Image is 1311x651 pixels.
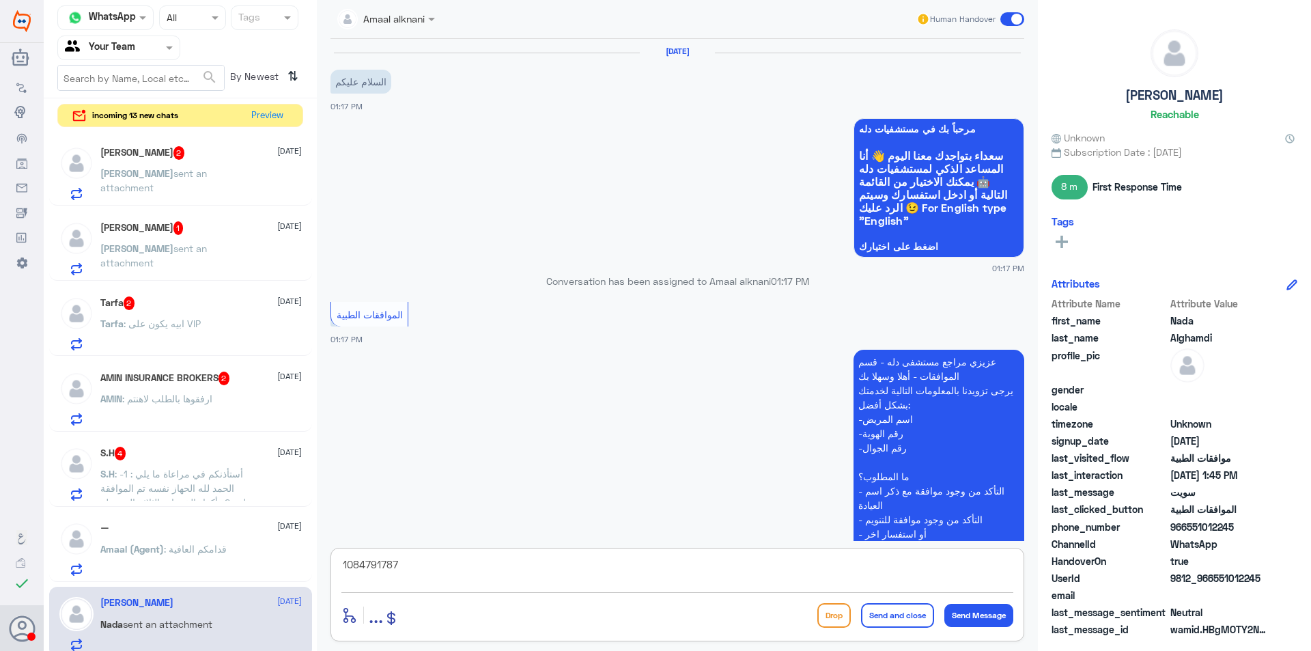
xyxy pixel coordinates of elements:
[859,149,1019,227] span: سعداء بتواجدك معنا اليوم 👋 أنا المساعد الذكي لمستشفيات دله 🤖 يمكنك الاختيار من القائمة التالية أو...
[1052,554,1168,568] span: HandoverOn
[1052,622,1168,637] span: last_message_id
[1170,383,1269,397] span: null
[100,618,123,630] span: Nada
[1170,502,1269,516] span: الموافقات الطبية
[330,70,391,94] p: 7/10/2025, 1:17 PM
[1151,30,1198,77] img: defaultAdmin.png
[164,543,227,555] span: : قدامكم العافية
[817,603,851,628] button: Drop
[1170,314,1269,328] span: Nada
[58,66,224,90] input: Search by Name, Local etc…
[859,124,1019,135] span: مرحباً بك في مستشفيات دله
[123,618,212,630] span: sent an attachment
[1052,314,1168,328] span: first_name
[1052,277,1100,290] h6: Attributes
[1170,417,1269,431] span: Unknown
[100,543,164,555] span: Amaal (Agent)
[1052,485,1168,499] span: last_message
[369,600,383,631] button: ...
[861,603,934,628] button: Send and close
[225,65,282,92] span: By Newest
[1052,571,1168,585] span: UserId
[59,522,94,556] img: defaultAdmin.png
[218,372,230,385] span: 2
[100,597,173,609] h5: Nada Alghamdi
[1052,434,1168,448] span: signup_date
[1052,331,1168,345] span: last_name
[944,604,1013,627] button: Send Message
[100,522,109,534] h5: —
[277,295,302,307] span: [DATE]
[100,243,173,254] span: [PERSON_NAME]
[1052,145,1297,159] span: Subscription Date : [DATE]
[1092,180,1182,194] span: First Response Time
[100,372,230,385] h5: AMIN INSURANCE BROKERS
[124,296,135,310] span: 2
[1052,296,1168,311] span: Attribute Name
[330,274,1024,288] p: Conversation has been assigned to Amaal alknani
[1170,588,1269,602] span: null
[173,146,185,160] span: 2
[100,447,126,460] h5: S.H
[1151,108,1199,120] h6: Reachable
[1170,605,1269,620] span: 0
[1052,537,1168,551] span: ChannelId
[236,10,260,27] div: Tags
[1170,348,1204,383] img: defaultAdmin.png
[100,393,122,404] span: AMIN
[13,10,31,32] img: Widebot Logo
[124,318,201,329] span: : ابيه يكون على VIP
[277,220,302,232] span: [DATE]
[100,318,124,329] span: Tarfa
[930,13,996,25] span: Human Handover
[100,146,185,160] h5: Abdullah Nassar
[854,350,1024,618] p: 7/10/2025, 1:17 PM
[1125,87,1224,103] h5: [PERSON_NAME]
[201,69,218,85] span: search
[277,145,302,157] span: [DATE]
[100,296,135,310] h5: Tarfa
[330,102,363,111] span: 01:17 PM
[92,109,178,122] span: incoming 13 new chats
[100,221,184,235] h5: Mahmoud Abdellah
[100,243,207,268] span: sent an attachment
[1052,400,1168,414] span: locale
[1052,468,1168,482] span: last_interaction
[59,447,94,481] img: defaultAdmin.png
[1170,451,1269,465] span: موافقات الطبية
[1170,400,1269,414] span: null
[277,370,302,383] span: [DATE]
[1052,588,1168,602] span: email
[287,65,298,87] i: ⇅
[1170,537,1269,551] span: 2
[1052,417,1168,431] span: timezone
[59,221,94,255] img: defaultAdmin.png
[1170,554,1269,568] span: true
[1052,451,1168,465] span: last_visited_flow
[277,595,302,607] span: [DATE]
[1170,485,1269,499] span: سويت
[1052,520,1168,534] span: phone_number
[277,520,302,532] span: [DATE]
[1170,331,1269,345] span: Alghamdi
[1052,383,1168,397] span: gender
[330,335,363,344] span: 01:17 PM
[59,372,94,406] img: defaultAdmin.png
[59,296,94,331] img: defaultAdmin.png
[1170,296,1269,311] span: Attribute Value
[1170,622,1269,637] span: wamid.HBgMOTY2NTUxMDEyMjQ1FQIAEhgUM0ExQUU0OThFOTNCMzk0NjA0RDMA
[640,46,715,56] h6: [DATE]
[122,393,212,404] span: : ارفقوها بالطلب لاهنتم
[9,615,35,641] button: Avatar
[59,597,94,631] img: defaultAdmin.png
[65,8,85,28] img: whatsapp.png
[100,167,207,193] span: sent an attachment
[992,262,1024,274] span: 01:17 PM
[173,221,184,235] span: 1
[100,167,173,179] span: [PERSON_NAME]
[100,468,252,566] span: : أستأذنكم في مراعاة ما يلي : 1- الحمد لله الحهاز نفسه تم الموافقة عليه. 2- أكواد الخدمات الثلاثة...
[1052,348,1168,380] span: profile_pic
[369,602,383,627] span: ...
[115,447,126,460] span: 4
[65,38,85,58] img: yourTeam.svg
